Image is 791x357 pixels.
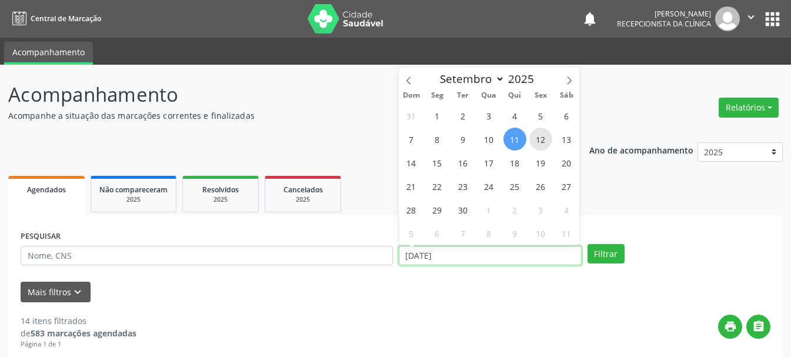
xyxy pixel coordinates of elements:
[529,104,552,127] span: Setembro 5, 2025
[478,128,500,151] span: Setembro 10, 2025
[399,246,582,266] input: Selecione um intervalo
[478,151,500,174] span: Setembro 17, 2025
[553,92,579,99] span: Sáb
[718,315,742,339] button: print
[31,328,136,339] strong: 583 marcações agendadas
[746,315,770,339] button: 
[4,42,93,65] a: Acompanhamento
[426,175,449,198] span: Setembro 22, 2025
[399,92,425,99] span: Dom
[589,142,693,157] p: Ano de acompanhamento
[762,9,783,29] button: apps
[555,128,578,151] span: Setembro 13, 2025
[21,327,136,339] div: de
[503,222,526,245] span: Outubro 9, 2025
[99,185,168,195] span: Não compareceram
[582,11,598,27] button: notifications
[617,9,711,19] div: [PERSON_NAME]
[476,92,502,99] span: Qua
[478,175,500,198] span: Setembro 24, 2025
[8,109,550,122] p: Acompanhe a situação das marcações correntes e finalizadas
[273,195,332,204] div: 2025
[400,175,423,198] span: Setembro 21, 2025
[503,104,526,127] span: Setembro 4, 2025
[555,151,578,174] span: Setembro 20, 2025
[452,175,475,198] span: Setembro 23, 2025
[450,92,476,99] span: Ter
[529,151,552,174] span: Setembro 19, 2025
[424,92,450,99] span: Seg
[452,104,475,127] span: Setembro 2, 2025
[505,71,543,86] input: Year
[719,98,779,118] button: Relatórios
[503,175,526,198] span: Setembro 25, 2025
[529,175,552,198] span: Setembro 26, 2025
[502,92,528,99] span: Qui
[452,128,475,151] span: Setembro 9, 2025
[528,92,553,99] span: Sex
[452,198,475,221] span: Setembro 30, 2025
[31,14,101,24] span: Central de Marcação
[555,104,578,127] span: Setembro 6, 2025
[740,6,762,31] button: 
[400,222,423,245] span: Outubro 5, 2025
[21,246,393,266] input: Nome, CNS
[503,128,526,151] span: Setembro 11, 2025
[283,185,323,195] span: Cancelados
[724,320,737,333] i: print
[529,198,552,221] span: Outubro 3, 2025
[555,175,578,198] span: Setembro 27, 2025
[400,128,423,151] span: Setembro 7, 2025
[21,339,136,349] div: Página 1 de 1
[8,9,101,28] a: Central de Marcação
[617,19,711,29] span: Recepcionista da clínica
[426,128,449,151] span: Setembro 8, 2025
[8,80,550,109] p: Acompanhamento
[588,244,625,264] button: Filtrar
[478,198,500,221] span: Outubro 1, 2025
[503,151,526,174] span: Setembro 18, 2025
[478,104,500,127] span: Setembro 3, 2025
[400,198,423,221] span: Setembro 28, 2025
[27,185,66,195] span: Agendados
[21,228,61,246] label: PESQUISAR
[426,222,449,245] span: Outubro 6, 2025
[745,11,757,24] i: 
[71,286,84,299] i: keyboard_arrow_down
[426,151,449,174] span: Setembro 15, 2025
[21,315,136,327] div: 14 itens filtrados
[191,195,250,204] div: 2025
[478,222,500,245] span: Outubro 8, 2025
[752,320,765,333] i: 
[426,104,449,127] span: Setembro 1, 2025
[503,198,526,221] span: Outubro 2, 2025
[529,222,552,245] span: Outubro 10, 2025
[202,185,239,195] span: Resolvidos
[435,71,505,87] select: Month
[452,151,475,174] span: Setembro 16, 2025
[452,222,475,245] span: Outubro 7, 2025
[400,104,423,127] span: Agosto 31, 2025
[555,222,578,245] span: Outubro 11, 2025
[400,151,423,174] span: Setembro 14, 2025
[715,6,740,31] img: img
[529,128,552,151] span: Setembro 12, 2025
[99,195,168,204] div: 2025
[555,198,578,221] span: Outubro 4, 2025
[426,198,449,221] span: Setembro 29, 2025
[21,282,91,302] button: Mais filtroskeyboard_arrow_down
